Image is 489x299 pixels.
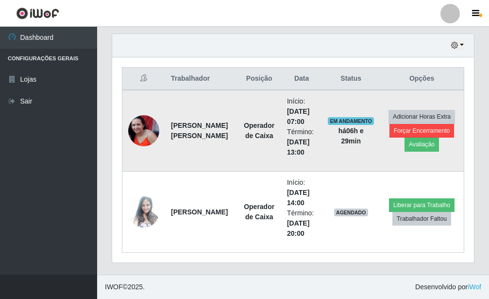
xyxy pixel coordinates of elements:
[128,115,159,146] img: 1743338839822.jpeg
[287,127,316,158] li: Término:
[105,283,123,291] span: IWOF
[281,68,322,90] th: Data
[105,282,145,292] span: © 2025 .
[334,209,368,216] span: AGENDADO
[171,208,228,216] strong: [PERSON_NAME]
[468,283,481,291] a: iWof
[415,282,481,292] span: Desenvolvido por
[338,127,364,145] strong: há 06 h e 29 min
[287,107,309,125] time: [DATE] 07:00
[165,68,237,90] th: Trabalhador
[287,189,309,207] time: [DATE] 14:00
[322,68,380,90] th: Status
[405,138,439,151] button: Avaliação
[287,177,316,208] li: Início:
[380,68,464,90] th: Opções
[244,122,274,140] strong: Operador de Caixa
[16,7,59,19] img: CoreUI Logo
[389,124,455,138] button: Forçar Encerramento
[287,219,309,237] time: [DATE] 20:00
[244,203,274,221] strong: Operador de Caixa
[287,208,316,239] li: Término:
[392,212,451,226] button: Trabalhador Faltou
[388,110,455,123] button: Adicionar Horas Extra
[287,96,316,127] li: Início:
[389,198,455,212] button: Liberar para Trabalho
[171,122,228,140] strong: [PERSON_NAME] [PERSON_NAME]
[328,117,374,125] span: EM ANDAMENTO
[128,191,159,233] img: 1732662541702.jpeg
[287,138,309,156] time: [DATE] 13:00
[237,68,281,90] th: Posição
